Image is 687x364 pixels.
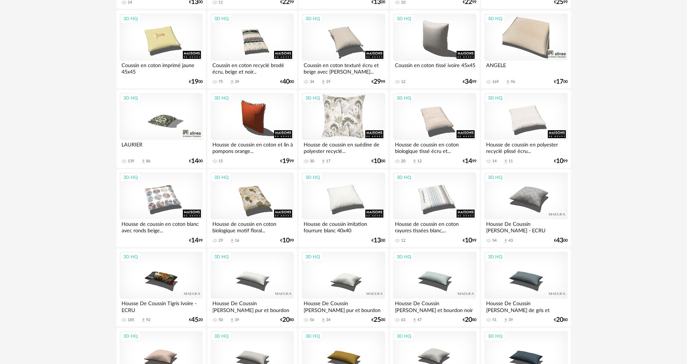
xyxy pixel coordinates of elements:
[280,79,294,84] div: € 00
[116,169,206,247] a: 3D HQ Housse de coussin en coton blanc avec ronds beige... €1499
[280,238,294,243] div: € 99
[229,238,235,244] span: Download icon
[280,159,294,164] div: € 99
[116,249,206,326] a: 3D HQ Housse De Coussin Tigris Ivoire - ECRU 185 Download icon 92 €4520
[219,317,223,323] div: 50
[485,332,506,341] div: 3D HQ
[229,317,235,323] span: Download icon
[120,219,203,234] div: Housse de coussin en coton blanc avec ronds beige...
[120,173,141,182] div: 3D HQ
[321,159,326,164] span: Download icon
[556,238,563,243] span: 43
[326,159,330,164] div: 17
[508,238,513,243] div: 43
[481,10,571,88] a: 3D HQ ANGELE 169 Download icon 96 €1700
[282,79,290,84] span: 40
[299,90,388,168] a: 3D HQ Housse de coussin en suédine de polyester recyclé... 30 Download icon 17 €1000
[503,159,508,164] span: Download icon
[556,159,563,164] span: 10
[191,79,198,84] span: 19
[310,159,314,164] div: 30
[120,140,203,154] div: LAURIER
[302,93,323,103] div: 3D HQ
[554,159,568,164] div: € 99
[485,93,506,103] div: 3D HQ
[310,317,314,323] div: 56
[321,317,326,323] span: Download icon
[484,219,567,234] div: Housse De Coussin [PERSON_NAME] - ECRU
[401,317,405,323] div: 63
[207,169,297,247] a: 3D HQ Housse de coussin en coton biologique motif floral... 29 Download icon 16 €1099
[120,93,141,103] div: 3D HQ
[282,159,290,164] span: 19
[146,317,150,323] div: 92
[302,299,385,313] div: Housse De Coussin [PERSON_NAME] pur et bourdon noir...
[207,90,297,168] a: 3D HQ Housse de coussin en coton et lin à pompons orange... 15 €1999
[371,159,385,164] div: € 00
[390,90,479,168] a: 3D HQ Housse de coussin en coton biologique tissé écru et... 20 Download icon 12 €1499
[235,317,239,323] div: 39
[393,219,476,234] div: Housse de coussin en coton rayures tissées blanc,...
[374,317,381,323] span: 25
[326,317,330,323] div: 34
[120,61,203,75] div: Coussin en coton imprimé jaune 45x45
[219,238,223,243] div: 29
[302,219,385,234] div: Housse de coussin imitation fourrure blanc 40x40
[485,252,506,262] div: 3D HQ
[302,140,385,154] div: Housse de coussin en suédine de polyester recyclé...
[374,159,381,164] span: 10
[128,159,134,164] div: 139
[393,332,414,341] div: 3D HQ
[191,238,198,243] span: 14
[492,79,499,84] div: 169
[556,317,563,323] span: 20
[211,14,232,23] div: 3D HQ
[211,140,294,154] div: Housse de coussin en coton et lin à pompons orange...
[393,140,476,154] div: Housse de coussin en coton biologique tissé écru et...
[207,10,297,88] a: 3D HQ Coussin en coton recyclé brodé écru, beige et noir... 75 Download icon 39 €4000
[280,317,294,323] div: € 80
[302,173,323,182] div: 3D HQ
[211,332,232,341] div: 3D HQ
[465,159,472,164] span: 14
[401,159,405,164] div: 20
[310,79,314,84] div: 34
[390,10,479,88] a: 3D HQ Coussin en coton tissé ivoire 45x45 12 €3499
[554,238,568,243] div: € 00
[189,79,203,84] div: € 00
[302,252,323,262] div: 3D HQ
[554,317,568,323] div: € 80
[116,90,206,168] a: 3D HQ LAURIER 139 Download icon 86 €1400
[492,159,497,164] div: 14
[219,159,223,164] div: 15
[141,317,146,323] span: Download icon
[120,14,141,23] div: 3D HQ
[412,159,417,164] span: Download icon
[390,249,479,326] a: 3D HQ Housse De Coussin [PERSON_NAME] et bourdon noir -... 63 Download icon 47 €2080
[465,317,472,323] span: 20
[508,159,513,164] div: 11
[505,79,511,85] span: Download icon
[481,169,571,247] a: 3D HQ Housse De Coussin [PERSON_NAME] - ECRU 54 Download icon 43 €4300
[417,159,422,164] div: 12
[120,332,141,341] div: 3D HQ
[393,252,414,262] div: 3D HQ
[219,79,223,84] div: 75
[321,79,326,85] span: Download icon
[282,238,290,243] span: 10
[211,219,294,234] div: Housse de coussin en coton biologique motif floral...
[299,10,388,88] a: 3D HQ Coussin en coton texturé écru et beige avec [PERSON_NAME]... 34 Download icon 19 €2999
[484,140,567,154] div: Housse de coussin en polyester recyclé plissé écru...
[120,252,141,262] div: 3D HQ
[211,61,294,75] div: Coussin en coton recyclé brodé écru, beige et noir...
[235,79,239,84] div: 39
[508,317,513,323] div: 39
[282,317,290,323] span: 20
[141,159,146,164] span: Download icon
[302,61,385,75] div: Coussin en coton texturé écru et beige avec [PERSON_NAME]...
[492,317,497,323] div: 51
[299,249,388,326] a: 3D HQ Housse De Coussin [PERSON_NAME] pur et bourdon noir... 56 Download icon 34 €2500
[116,10,206,88] a: 3D HQ Coussin en coton imprimé jaune 45x45 €1900
[371,238,385,243] div: € 00
[481,249,571,326] a: 3D HQ Housse De Coussin [PERSON_NAME] de gris et bourdon... 51 Download icon 39 €2080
